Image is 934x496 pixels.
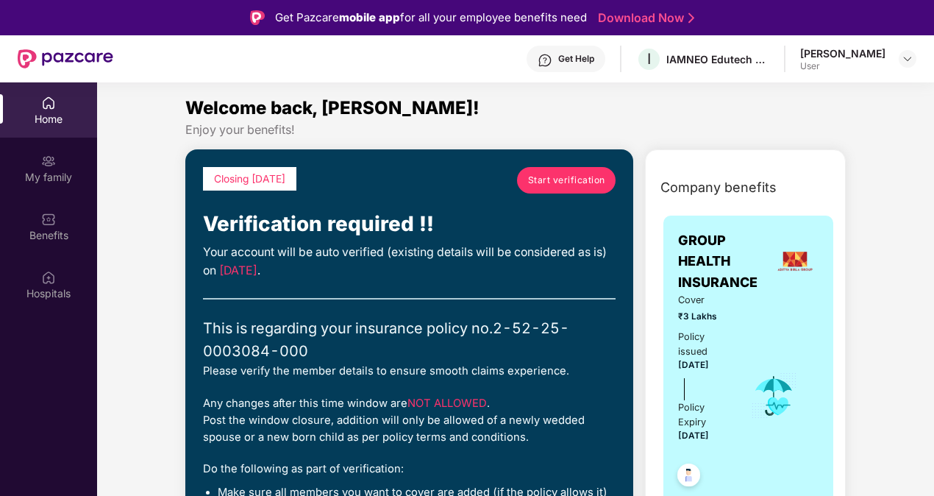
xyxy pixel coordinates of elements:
img: Logo [250,10,265,25]
img: icon [750,372,798,420]
span: NOT ALLOWED [407,397,487,410]
span: Company benefits [660,177,777,198]
span: Welcome back, [PERSON_NAME]! [185,97,480,118]
div: Policy Expiry [678,400,730,430]
div: Get Pazcare for all your employee benefits need [275,9,587,26]
img: svg+xml;base64,PHN2ZyBpZD0iSG9zcGl0YWxzIiB4bWxucz0iaHR0cDovL3d3dy53My5vcmcvMjAwMC9zdmciIHdpZHRoPS... [41,270,56,285]
div: Policy issued [678,330,730,359]
img: svg+xml;base64,PHN2ZyBpZD0iSGVscC0zMngzMiIgeG1sbnM9Imh0dHA6Ly93d3cudzMub3JnLzIwMDAvc3ZnIiB3aWR0aD... [538,53,552,68]
span: [DATE] [678,360,709,370]
span: Start verification [528,173,605,187]
div: Do the following as part of verification: [203,461,616,478]
img: svg+xml;base64,PHN2ZyB4bWxucz0iaHR0cDovL3d3dy53My5vcmcvMjAwMC9zdmciIHdpZHRoPSI0OC45NDMiIGhlaWdodD... [671,459,707,495]
span: Cover [678,293,730,308]
div: Get Help [558,53,594,65]
span: GROUP HEALTH INSURANCE [678,230,771,293]
img: svg+xml;base64,PHN2ZyBpZD0iRHJvcGRvd24tMzJ4MzIiIHhtbG5zPSJodHRwOi8vd3d3LnczLm9yZy8yMDAwL3N2ZyIgd2... [902,53,913,65]
a: Start verification [517,167,616,194]
img: svg+xml;base64,PHN2ZyB3aWR0aD0iMjAiIGhlaWdodD0iMjAiIHZpZXdCb3g9IjAgMCAyMCAyMCIgZmlsbD0ibm9uZSIgeG... [41,154,56,169]
img: Stroke [688,10,694,26]
span: ₹3 Lakhs [678,310,730,324]
strong: mobile app [339,10,400,24]
div: Verification required !! [203,208,616,241]
img: svg+xml;base64,PHN2ZyBpZD0iSG9tZSIgeG1sbnM9Imh0dHA6Ly93d3cudzMub3JnLzIwMDAvc3ZnIiB3aWR0aD0iMjAiIG... [41,96,56,110]
a: Download Now [598,10,690,26]
div: User [800,60,885,72]
img: svg+xml;base64,PHN2ZyBpZD0iQmVuZWZpdHMiIHhtbG5zPSJodHRwOi8vd3d3LnczLm9yZy8yMDAwL3N2ZyIgd2lkdGg9Ij... [41,212,56,227]
img: New Pazcare Logo [18,49,113,68]
span: Closing [DATE] [214,173,285,185]
div: Please verify the member details to ensure smooth claims experience. [203,363,616,380]
img: insurerLogo [775,241,815,281]
span: I [647,50,651,68]
div: Any changes after this time window are . Post the window closure, addition will only be allowed o... [203,395,616,447]
div: Your account will be auto verified (existing details will be considered as is) on . [203,244,616,280]
span: [DATE] [678,431,709,441]
span: [DATE] [219,263,257,277]
div: [PERSON_NAME] [800,46,885,60]
div: This is regarding your insurance policy no. 2-52-25-0003084-000 [203,317,616,363]
div: Enjoy your benefits! [185,122,846,138]
div: IAMNEO Edutech Private Limited [666,52,769,66]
